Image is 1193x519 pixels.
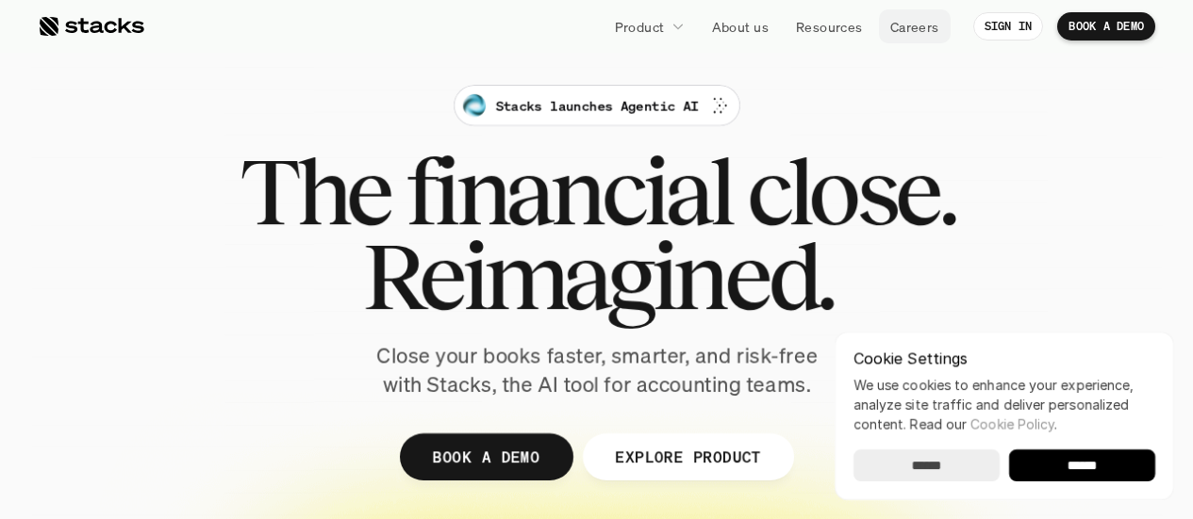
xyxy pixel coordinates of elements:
[406,149,731,234] span: financial
[712,17,769,37] p: About us
[701,9,780,43] a: About us
[615,17,665,37] p: Product
[361,341,833,399] p: Close your books faster, smarter, and risk-free with Stacks, the AI tool for accounting teams.
[1069,20,1144,33] p: BOOK A DEMO
[399,433,572,480] a: BOOK A DEMO
[890,17,939,37] p: Careers
[582,433,794,480] a: EXPLORE PRODUCT
[973,12,1044,41] a: SIGN IN
[910,416,1057,432] span: Read our .
[1057,12,1155,41] a: BOOK A DEMO
[361,234,832,318] span: Reimagined.
[615,443,761,470] p: EXPLORE PRODUCT
[240,149,389,234] span: The
[985,20,1033,33] p: SIGN IN
[785,9,874,43] a: Resources
[747,149,954,234] span: close.
[796,17,863,37] p: Resources
[495,96,698,116] p: Stacks launches Agentic AI
[454,85,739,126] a: Stacks launches Agentic AI
[879,9,951,43] a: Careers
[853,350,1155,365] p: Cookie Settings
[853,375,1155,434] p: We use cookies to enhance your experience, analyze site traffic and deliver personalized content.
[432,443,539,470] p: BOOK A DEMO
[970,416,1054,432] a: Cookie Policy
